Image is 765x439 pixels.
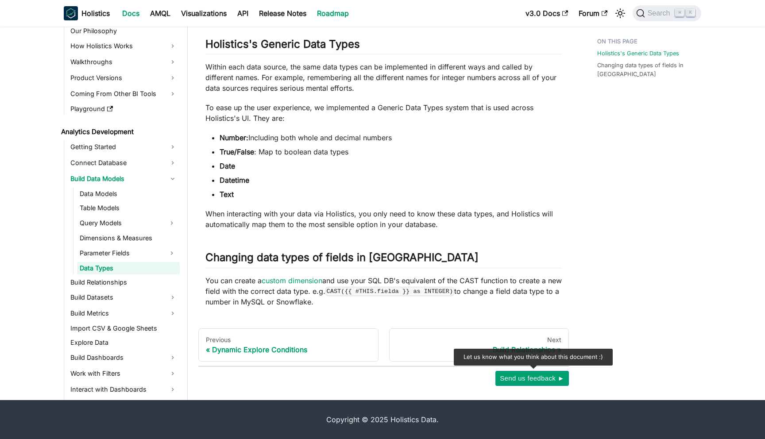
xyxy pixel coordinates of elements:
button: Send us feedback ► [495,371,569,386]
a: AMQL [145,6,176,20]
strong: Datetime [220,176,249,185]
a: Visualizations [176,6,232,20]
a: Build Datasets [68,290,180,304]
span: Send us feedback ► [500,373,564,384]
a: Work with Filters [68,366,180,381]
li: : Map to boolean data types [220,146,562,157]
img: Holistics [64,6,78,20]
button: Switch between dark and light mode (currently light mode) [613,6,627,20]
a: Import CSV & Google Sheets [68,322,180,335]
li: Including both whole and decimal numbers [220,132,562,143]
a: Build Metrics [68,306,180,320]
nav: Docs pages [198,328,569,362]
a: Playground [68,103,180,115]
h2: Holistics's Generic Data Types [205,38,562,54]
a: Build Relationships [68,276,180,289]
a: HolisticsHolistics [64,6,110,20]
span: Search [645,9,676,17]
p: To ease up the user experience, we implemented a Generic Data Types system that is used across Ho... [205,102,562,123]
kbd: ⌘ [675,9,684,17]
a: v3.0 Docs [520,6,573,20]
button: Expand sidebar category 'Parameter Fields' [164,246,180,260]
strong: Date [220,162,235,170]
a: API [232,6,254,20]
a: NextBuild Relationships [389,328,569,362]
a: Holistics's Generic Data Types [597,49,679,58]
a: Interact with Dashboards [68,382,180,397]
strong: Text [220,190,234,199]
b: Holistics [81,8,110,19]
a: Release Notes [254,6,312,20]
div: Previous [206,336,371,344]
a: Data Models [77,188,180,200]
button: Expand sidebar category 'Query Models' [164,216,180,230]
code: CAST({{ #THIS.fielda }} as INTEGER) [325,287,454,296]
div: Copyright © 2025 Holistics Data. [101,414,664,425]
a: PreviousDynamic Explore Conditions [198,328,379,362]
a: Query Models [77,216,164,230]
div: Dynamic Explore Conditions [206,345,371,354]
a: Coming From Other BI Tools [68,87,180,101]
button: Search (Command+K) [633,5,701,21]
a: Analytics Development [58,126,180,138]
a: Data Types [77,262,180,274]
a: Our Philosophy [68,25,180,37]
a: Docs [117,6,145,20]
a: Sharing Data [68,398,180,412]
div: Next [397,336,562,344]
a: Build Data Models [68,172,180,186]
kbd: K [686,9,695,17]
a: How Holistics Works [68,39,180,53]
a: Roadmap [312,6,354,20]
strong: Number: [220,133,248,142]
strong: True/False [220,147,254,156]
a: Connect Database [68,156,180,170]
a: Changing data types of fields in [GEOGRAPHIC_DATA] [597,61,696,78]
p: When interacting with your data via Holistics, you only need to know these data types, and Holist... [205,208,562,230]
a: Walkthroughs [68,55,180,69]
p: Within each data source, the same data types can be implemented in different ways and called by d... [205,62,562,93]
a: Build Dashboards [68,350,180,365]
a: Dimensions & Measures [77,232,180,244]
a: Table Models [77,202,180,214]
a: Getting Started [68,140,180,154]
a: Parameter Fields [77,246,164,260]
a: Explore Data [68,336,180,349]
a: custom dimension [262,276,322,285]
h2: Changing data types of fields in [GEOGRAPHIC_DATA] [205,251,562,268]
p: You can create a and use your SQL DB's equivalent of the CAST function to create a new field with... [205,275,562,307]
a: Product Versions [68,71,180,85]
a: Forum [573,6,613,20]
div: Build Relationships [397,345,562,354]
